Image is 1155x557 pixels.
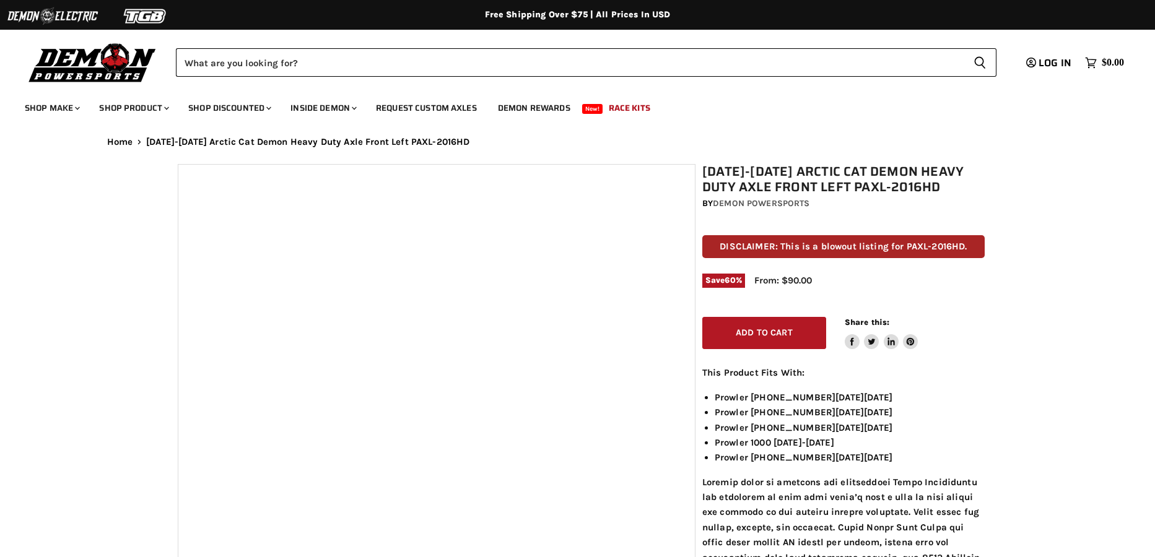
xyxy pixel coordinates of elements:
input: Search [176,48,964,77]
span: Share this: [845,317,889,327]
li: Prowler [PHONE_NUMBER][DATE][DATE] [715,420,985,435]
a: Demon Rewards [489,95,580,121]
nav: Breadcrumbs [82,137,1073,147]
ul: Main menu [15,90,1121,121]
a: Log in [1021,58,1079,69]
span: 60 [725,275,735,285]
a: Shop Make [15,95,87,121]
li: Prowler 1000 [DATE]-[DATE] [715,435,985,450]
li: Prowler [PHONE_NUMBER][DATE][DATE] [715,390,985,405]
button: Add to cart [702,317,826,350]
span: Add to cart [736,327,793,338]
a: Race Kits [599,95,660,121]
a: Home [107,137,133,147]
li: Prowler [PHONE_NUMBER][DATE][DATE] [715,405,985,420]
div: Free Shipping Over $75 | All Prices In USD [82,9,1073,20]
span: Log in [1039,55,1071,71]
span: $0.00 [1102,57,1124,69]
a: Request Custom Axles [367,95,486,121]
span: New! [582,104,603,114]
span: [DATE]-[DATE] Arctic Cat Demon Heavy Duty Axle Front Left PAXL-2016HD [146,137,469,147]
p: DISCLAIMER: This is a blowout listing for PAXL-2016HD. [702,235,985,258]
a: Inside Demon [281,95,364,121]
span: Save % [702,274,745,287]
form: Product [176,48,996,77]
img: Demon Powersports [25,40,160,84]
button: Search [964,48,996,77]
a: Demon Powersports [713,198,809,209]
a: Shop Discounted [179,95,279,121]
aside: Share this: [845,317,918,350]
a: Shop Product [90,95,177,121]
img: Demon Electric Logo 2 [6,4,99,28]
img: TGB Logo 2 [99,4,192,28]
li: Prowler [PHONE_NUMBER][DATE][DATE] [715,450,985,465]
a: $0.00 [1079,54,1130,72]
p: This Product Fits With: [702,365,985,380]
div: by [702,197,985,210]
h1: [DATE]-[DATE] Arctic Cat Demon Heavy Duty Axle Front Left PAXL-2016HD [702,164,985,195]
span: From: $90.00 [754,275,812,286]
